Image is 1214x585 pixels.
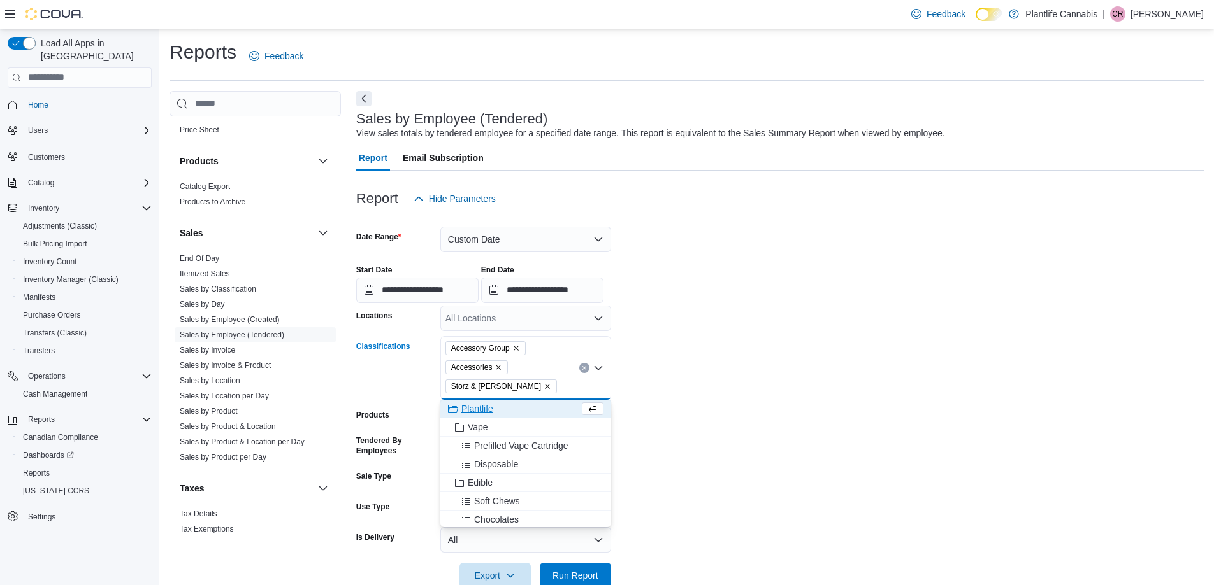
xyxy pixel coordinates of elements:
a: Sales by Product per Day [180,453,266,462]
a: Bulk Pricing Import [18,236,92,251]
button: Catalog [3,174,157,192]
span: Bulk Pricing Import [23,239,87,249]
span: Bulk Pricing Import [18,236,152,251]
span: Sales by Product & Location per Day [180,437,305,447]
span: Inventory [28,203,59,213]
span: Cash Management [18,386,152,402]
button: Open list of options [593,313,603,323]
button: Custom Date [440,227,611,252]
h3: Products [180,155,219,167]
a: Sales by Invoice [180,346,235,355]
span: Sales by Location [180,376,240,386]
span: Sales by Day [180,299,225,309]
span: Sales by Product & Location [180,421,276,432]
a: Itemized Sales [180,269,230,278]
a: Inventory Manager (Classic) [18,272,124,287]
span: Dark Mode [976,21,976,22]
span: Sales by Location per Day [180,391,269,401]
label: Sale Type [356,471,391,481]
span: Accessory Group [451,342,510,355]
a: Feedback [906,1,971,27]
span: Vape [468,421,488,433]
button: Clear input [579,363,589,373]
button: Sales [315,225,331,241]
span: Users [23,123,152,138]
button: Inventory [23,201,64,216]
span: Email Subscription [403,145,484,171]
button: Products [180,155,313,167]
span: Inventory [23,201,152,216]
button: Hide Parameters [408,186,501,211]
button: Next [356,91,372,106]
button: Inventory Count [13,253,157,271]
span: Sales by Invoice & Product [180,360,271,370]
span: Reports [23,412,152,427]
a: Catalog Export [180,182,230,191]
label: Start Date [356,265,393,275]
img: Cova [25,8,83,20]
span: Home [23,97,152,113]
button: Transfers [13,342,157,360]
button: Bulk Pricing Import [13,235,157,253]
button: Reports [3,411,157,428]
span: Users [28,125,48,136]
a: Inventory Count [18,254,82,269]
button: Remove Accessories from selection in this group [495,363,502,371]
button: Settings [3,507,157,526]
span: Manifests [23,292,55,302]
span: Price Sheet [180,125,219,135]
span: Accessories [451,361,493,374]
span: Sales by Product [180,406,238,416]
span: Inventory Count [18,254,152,269]
span: Sales by Employee (Tendered) [180,330,284,340]
span: Load All Apps in [GEOGRAPHIC_DATA] [36,37,152,62]
button: Soft Chews [440,492,611,511]
a: Sales by Employee (Tendered) [180,330,284,339]
span: Washington CCRS [18,483,152,498]
a: Sales by Invoice & Product [180,361,271,370]
h3: Sales by Employee (Tendered) [356,111,548,127]
a: Cash Management [18,386,92,402]
span: Sales by Product per Day [180,452,266,462]
p: Plantlife Cannabis [1025,6,1097,22]
span: Settings [28,512,55,522]
button: Taxes [180,482,313,495]
button: Products [315,153,331,169]
a: Transfers [18,343,60,358]
a: Reports [18,465,55,481]
span: Accessory Group [445,341,526,355]
span: Disposable [474,458,518,470]
button: Sales [180,227,313,239]
span: Adjustments (Classic) [23,221,97,231]
span: Operations [28,371,66,381]
a: Price Sheet [180,125,219,134]
button: Inventory Manager (Classic) [13,271,157,288]
button: Home [3,95,157,114]
div: Products [170,179,341,215]
span: Products to Archive [180,197,245,207]
a: Tax Exemptions [180,525,234,533]
label: Products [356,410,389,420]
a: Products to Archive [180,197,245,206]
button: Reports [13,464,157,482]
span: Sales by Classification [180,284,256,294]
div: Pricing [170,122,341,143]
button: Catalog [23,175,59,190]
label: End Date [481,265,514,275]
button: Users [23,123,53,138]
a: [US_STATE] CCRS [18,483,94,498]
a: Sales by Location per Day [180,391,269,400]
span: Report [359,145,387,171]
label: Tendered By Employees [356,435,435,456]
a: Customers [23,150,70,165]
a: Sales by Day [180,300,225,309]
span: Tax Exemptions [180,524,234,534]
button: [US_STATE] CCRS [13,482,157,500]
a: Dashboards [18,448,79,463]
h3: Report [356,191,398,206]
span: Plantlife [461,402,493,415]
button: Transfers (Classic) [13,324,157,342]
span: CR [1112,6,1123,22]
button: Cash Management [13,385,157,403]
button: Users [3,122,157,139]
